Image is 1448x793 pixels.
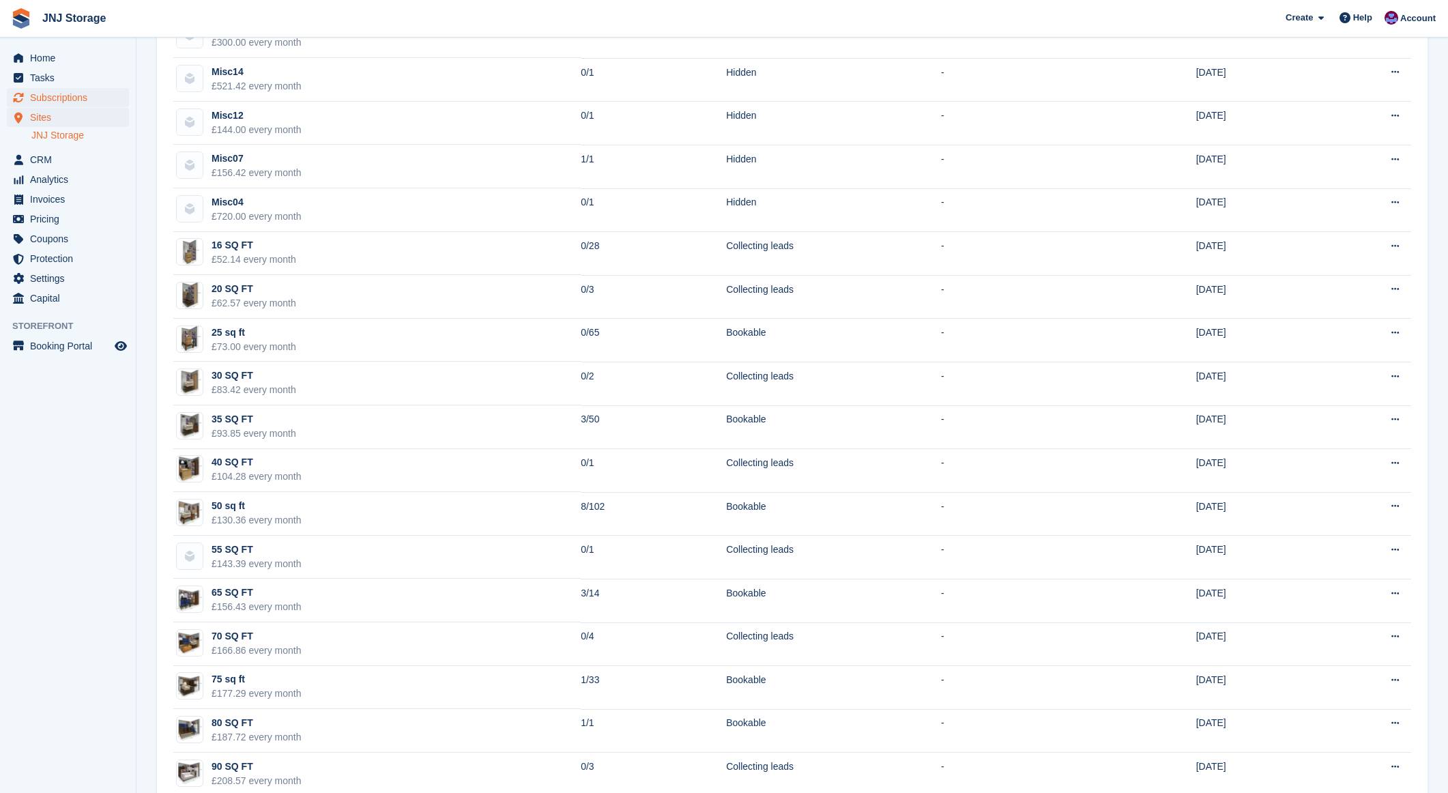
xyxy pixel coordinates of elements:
td: 0/1 [581,58,726,102]
div: £83.42 every month [212,383,296,397]
div: £156.43 every month [212,600,302,614]
a: menu [7,249,129,268]
td: - [941,449,1102,493]
div: 55 SQ FT [212,543,302,557]
td: - [941,536,1102,579]
td: [DATE] [1196,188,1320,232]
td: - [941,102,1102,145]
img: Website-40-SQ-FT-980x974.png [177,456,203,482]
td: - [941,622,1102,666]
a: menu [7,289,129,308]
td: - [941,319,1102,362]
a: menu [7,190,129,209]
div: £143.39 every month [212,557,302,571]
td: Collecting leads [726,275,941,319]
img: blank-unit-type-icon-ffbac7b88ba66c5e286b0e438baccc4b9c83835d4c34f86887a83fc20ec27e7b.svg [177,109,203,135]
td: - [941,275,1102,319]
div: Misc12 [212,109,302,123]
div: £208.57 every month [212,774,302,788]
td: Collecting leads [726,232,941,276]
span: Settings [30,269,112,288]
div: 50 sq ft [212,499,302,513]
a: menu [7,108,129,127]
div: £166.86 every month [212,644,302,658]
td: 0/65 [581,319,726,362]
td: 8/102 [581,492,726,536]
a: menu [7,229,129,248]
td: 0/1 [581,188,726,232]
td: [DATE] [1196,58,1320,102]
img: Website-30-SQ-FT-980x974.png [177,369,203,395]
td: Hidden [726,58,941,102]
img: Website-90-SQ-FT-980x865.png [177,762,203,784]
div: £144.00 every month [212,123,302,137]
img: Website-20-SQ-FT-1-849x1024.png [179,282,201,309]
a: menu [7,48,129,68]
div: 70 SQ FT [212,629,302,644]
img: Website-75-SQ-FT-980x891.png [177,674,203,697]
td: Hidden [726,145,941,188]
td: Collecting leads [726,449,941,493]
td: [DATE] [1196,145,1320,188]
span: Coupons [30,229,112,248]
img: Jonathan Scrase [1385,11,1398,25]
span: Pricing [30,210,112,229]
td: [DATE] [1196,449,1320,493]
div: £62.57 every month [212,296,296,311]
img: Website-16-SQ-FT-e1614004433711-761x1024.png [179,238,200,265]
td: Bookable [726,405,941,449]
td: [DATE] [1196,102,1320,145]
img: stora-icon-8386f47178a22dfd0bd8f6a31ec36ba5ce8667c1dd55bd0f319d3a0aa187defe.svg [11,8,31,29]
a: menu [7,88,129,107]
img: Website-65-SQ-FT-980x918.png [177,588,203,611]
a: Preview store [113,338,129,354]
td: 0/28 [581,232,726,276]
div: Misc04 [212,195,302,210]
td: - [941,666,1102,710]
td: 1/1 [581,145,726,188]
div: 80 SQ FT [212,716,302,730]
td: - [941,579,1102,622]
a: menu [7,210,129,229]
span: Tasks [30,68,112,87]
img: blank-unit-type-icon-ffbac7b88ba66c5e286b0e438baccc4b9c83835d4c34f86887a83fc20ec27e7b.svg [177,543,203,569]
a: menu [7,336,129,356]
td: Bookable [726,319,941,362]
td: - [941,362,1102,405]
td: 0/2 [581,362,726,405]
td: 0/1 [581,102,726,145]
img: Website-80-SQ-FT-980x865.png [177,718,203,740]
a: menu [7,68,129,87]
a: menu [7,269,129,288]
td: Hidden [726,102,941,145]
td: - [941,58,1102,102]
td: Bookable [726,579,941,622]
td: Bookable [726,492,941,536]
span: Analytics [30,170,112,189]
div: 75 sq ft [212,672,302,687]
div: £73.00 every month [212,340,296,354]
span: Booking Portal [30,336,112,356]
td: 3/50 [581,405,726,449]
div: 20 SQ FT [212,282,296,296]
td: [DATE] [1196,579,1320,622]
div: £104.28 every month [212,470,302,484]
td: 0/1 [581,449,726,493]
td: [DATE] [1196,536,1320,579]
td: - [941,709,1102,753]
td: [DATE] [1196,275,1320,319]
td: [DATE] [1196,362,1320,405]
td: [DATE] [1196,405,1320,449]
div: Misc07 [212,152,302,166]
td: - [941,405,1102,449]
td: 1/1 [581,709,726,753]
span: Protection [30,249,112,268]
div: 90 SQ FT [212,760,302,774]
img: Website-25-SQ-FT-1-e1614006203426-867x1024.png [178,326,201,353]
div: 40 SQ FT [212,455,302,470]
div: 30 SQ FT [212,369,296,383]
span: Capital [30,289,112,308]
span: Subscriptions [30,88,112,107]
div: £720.00 every month [212,210,302,224]
td: [DATE] [1196,319,1320,362]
